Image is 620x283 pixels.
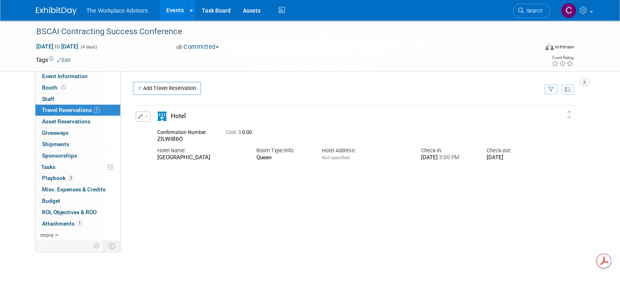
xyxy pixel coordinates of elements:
[42,107,100,113] span: Travel Reservations
[35,230,120,241] a: more
[35,162,120,173] a: Tasks
[133,82,201,95] a: Add Travel Reservation
[35,207,120,218] a: ROI, Objectives & ROO
[68,175,74,181] span: 3
[35,184,120,195] a: Misc. Expenses & Credits
[42,175,74,181] span: Playbook
[487,154,541,161] div: [DATE]
[53,43,61,50] span: to
[94,107,100,113] span: 1
[42,84,67,91] span: Booth
[555,44,574,50] div: In-Person
[35,82,120,93] a: Booth
[157,147,244,154] div: Hotel Name:
[35,139,120,150] a: Shipments
[42,186,106,193] span: Misc. Expenses & Credits
[226,129,242,135] span: Cost: $
[42,209,97,215] span: ROI, Objectives & ROO
[567,111,571,119] i: Click and drag to move item
[33,24,528,39] div: BSCAI Contracting Success Conference
[35,71,120,82] a: Event Information
[322,147,408,154] div: Hotel Address:
[226,129,255,135] span: 0.00
[171,112,186,120] span: Hotel
[174,43,222,51] button: Committed
[157,112,167,121] i: Hotel
[157,136,183,142] span: ZILWIB6O
[40,232,53,238] span: more
[421,154,475,161] div: [DATE]
[35,218,120,229] a: Attachments1
[36,43,79,50] span: [DATE] [DATE]
[157,154,244,161] div: [GEOGRAPHIC_DATA]
[42,152,77,159] span: Sponsorships
[104,241,121,251] td: Toggle Event Tabs
[57,57,71,63] a: Edit
[322,155,349,160] span: Not specified
[35,105,120,116] a: Travel Reservations1
[35,116,120,127] a: Asset Reservations
[42,118,90,125] span: Asset Reservations
[36,56,71,64] td: Tags
[513,4,550,18] a: Search
[42,220,83,227] span: Attachments
[256,147,310,154] div: Room Type/Info:
[35,173,120,184] a: Playbook3
[256,154,310,161] div: Queen
[42,129,68,136] span: Giveaways
[548,87,554,92] i: Filter by Traveler
[35,150,120,161] a: Sponsorships
[157,127,214,136] div: Confirmation Number:
[41,164,55,170] span: Tasks
[90,241,104,251] td: Personalize Event Tab Strip
[60,84,67,90] span: Booth not reserved yet
[86,7,148,14] span: The Workplace Advisors
[545,44,554,50] img: Format-Inperson.png
[42,73,88,79] span: Event Information
[524,8,543,14] span: Search
[494,42,574,55] div: Event Format
[561,3,576,18] img: Claudia St. John
[421,147,475,154] div: Check-in:
[552,56,574,60] div: Event Rating
[42,197,60,204] span: Budget
[80,44,97,50] span: (4 days)
[487,147,541,154] div: Check-out:
[77,220,83,226] span: 1
[438,154,459,160] span: 3:00 PM
[42,96,54,102] span: Staff
[35,195,120,206] a: Budget
[35,127,120,138] a: Giveaways
[36,7,77,15] img: ExhibitDay
[35,94,120,105] a: Staff
[42,141,69,147] span: Shipments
